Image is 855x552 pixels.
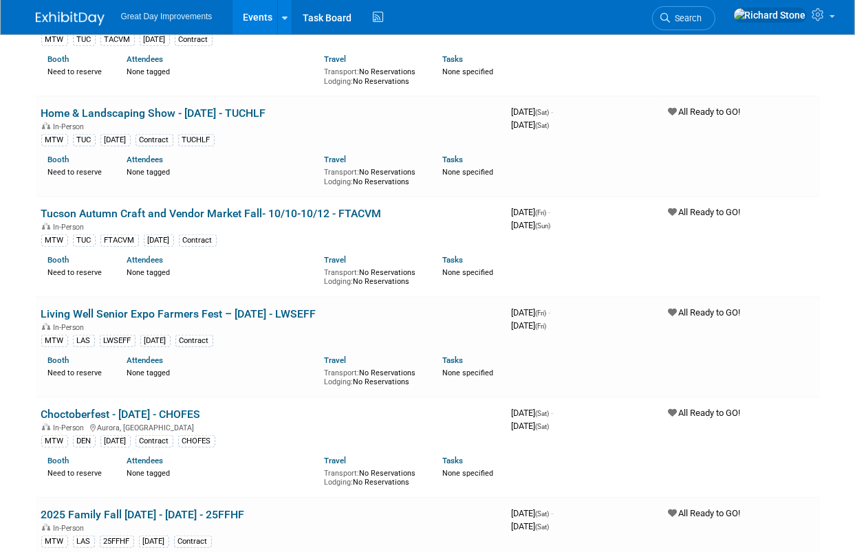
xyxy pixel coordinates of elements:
div: Contract [179,234,217,247]
div: No Reservations No Reservations [324,65,422,86]
span: None specified [442,469,493,478]
div: None tagged [127,165,314,177]
span: All Ready to GO! [669,408,741,418]
span: (Sat) [536,122,550,129]
span: All Ready to GO! [669,207,741,217]
a: Tasks [442,355,463,365]
span: Lodging: [324,478,353,487]
a: Choctoberfest - [DATE] - CHOFES [41,408,201,421]
div: LWSEFF [100,335,136,347]
a: Attendees [127,155,163,164]
div: No Reservations No Reservations [324,165,422,186]
span: Lodging: [324,277,353,286]
span: Transport: [324,67,359,76]
div: MTW [41,536,68,548]
div: [DATE] [139,536,169,548]
span: [DATE] [512,107,554,117]
div: 25FFHF [100,536,134,548]
a: Travel [324,456,346,465]
img: In-Person Event [42,323,50,330]
a: Booth [48,456,69,465]
div: No Reservations No Reservations [324,466,422,487]
span: Lodging: [324,177,353,186]
span: Transport: [324,168,359,177]
div: MTW [41,335,68,347]
img: In-Person Event [42,223,50,230]
div: Contract [136,134,173,146]
span: None specified [442,368,493,377]
span: [DATE] [512,320,547,331]
a: Attendees [127,355,163,365]
div: LAS [73,335,95,347]
a: Tasks [442,54,463,64]
div: None tagged [127,466,314,478]
span: In-Person [54,122,89,131]
span: - [549,207,551,217]
span: All Ready to GO! [669,307,741,318]
a: Travel [324,155,346,164]
span: Search [671,13,702,23]
img: In-Person Event [42,122,50,129]
span: (Sat) [536,510,550,518]
a: Travel [324,255,346,265]
span: Great Day Improvements [121,12,213,21]
div: [DATE] [140,335,171,347]
span: Lodging: [324,77,353,86]
a: Attendees [127,456,163,465]
span: Transport: [324,469,359,478]
div: TACVM [100,34,135,46]
div: CHOFES [178,435,215,448]
span: All Ready to GO! [669,508,741,518]
span: [DATE] [512,207,551,217]
a: Booth [48,255,69,265]
span: (Sat) [536,410,550,417]
div: MTW [41,134,68,146]
img: In-Person Event [42,524,50,531]
div: TUC [73,34,96,46]
div: Contract [136,435,173,448]
div: No Reservations No Reservations [324,265,422,287]
span: [DATE] [512,120,550,130]
span: [DATE] [512,521,550,531]
div: Need to reserve [48,165,107,177]
span: (Fri) [536,322,547,330]
span: - [549,307,551,318]
span: None specified [442,168,493,177]
span: - [552,408,554,418]
span: Transport: [324,368,359,377]
div: MTW [41,34,68,46]
span: (Fri) [536,309,547,317]
div: [DATE] [100,435,131,448]
a: Living Well Senior Expo Farmers Fest – [DATE] - LWSEFF [41,307,316,320]
div: [DATE] [144,234,174,247]
a: Tasks [442,255,463,265]
a: Attendees [127,54,163,64]
div: TUC [73,134,96,146]
div: None tagged [127,65,314,77]
span: In-Person [54,423,89,432]
a: Tucson Autumn Craft and Vendor Market Fall- 10/10-10/12 - FTACVM [41,207,382,220]
a: Tasks [442,155,463,164]
span: [DATE] [512,508,554,518]
a: Attendees [127,255,163,265]
img: ExhibitDay [36,12,105,25]
span: [DATE] [512,421,550,431]
div: TUC [73,234,96,247]
div: Contract [175,335,213,347]
div: None tagged [127,366,314,378]
div: [DATE] [140,34,170,46]
div: Contract [174,536,212,548]
span: [DATE] [512,220,551,230]
div: No Reservations No Reservations [324,366,422,387]
div: Need to reserve [48,466,107,478]
span: In-Person [54,524,89,533]
div: Need to reserve [48,366,107,378]
a: Travel [324,54,346,64]
div: DEN [73,435,96,448]
a: Tasks [442,456,463,465]
span: [DATE] [512,408,554,418]
div: FTACVM [100,234,139,247]
span: (Sat) [536,423,550,430]
span: (Sat) [536,523,550,531]
img: Richard Stone [733,8,807,23]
